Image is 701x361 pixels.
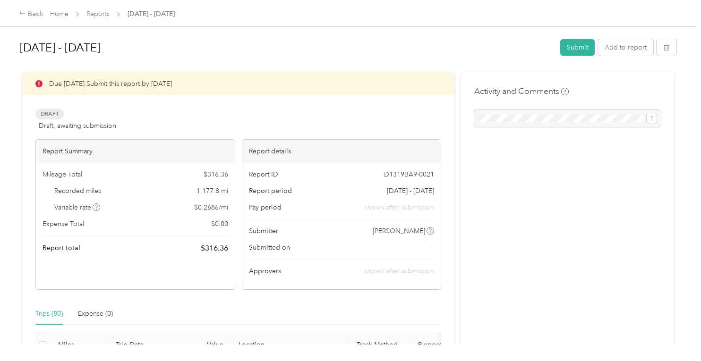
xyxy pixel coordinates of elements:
span: Mileage Total [43,169,82,179]
button: Add to report [598,39,653,56]
span: $ 316.36 [204,169,228,179]
div: Trips (80) [35,309,63,319]
span: $ 0.00 [211,219,228,229]
span: Submitted on [249,243,290,252]
span: Expense Total [43,219,84,229]
span: - [432,243,434,252]
span: $ 316.36 [201,243,228,254]
span: [DATE] - [DATE] [387,186,434,196]
span: Draft, awaiting submission [39,121,116,131]
span: 1,177.8 mi [197,186,228,196]
iframe: Everlance-gr Chat Button Frame [648,308,701,361]
th: Purpose [410,332,481,358]
a: Reports [86,10,110,18]
span: [DATE] - [DATE] [128,9,175,19]
div: Expense (0) [78,309,113,319]
span: Recorded miles [54,186,101,196]
span: Approvers [249,266,281,276]
span: Report total [43,243,80,253]
div: Report Summary [36,140,235,163]
button: Submit [560,39,595,56]
span: Report period [249,186,292,196]
span: Draft [35,109,64,119]
span: shown after submission [365,202,434,212]
a: Home [50,10,68,18]
h1: Sep 1 - 30, 2025 [20,36,554,59]
div: Report details [242,140,441,163]
div: Due [DATE]. Submit this report by [DATE] [22,72,454,95]
th: Value [174,332,231,358]
span: Pay period [249,202,282,212]
span: $ 0.2686 / mi [194,202,228,212]
th: Miles [51,332,108,358]
th: Track Method [349,332,410,358]
th: Trip Date [108,332,174,358]
h4: Activity and Comments [474,85,569,97]
span: [PERSON_NAME] [373,226,425,236]
span: shown after submission [365,267,434,275]
th: Location [231,332,349,358]
span: D1319BA9-0021 [384,169,434,179]
span: Variable rate [54,202,101,212]
span: Submitter [249,226,278,236]
div: Back [19,8,43,20]
span: Report ID [249,169,278,179]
